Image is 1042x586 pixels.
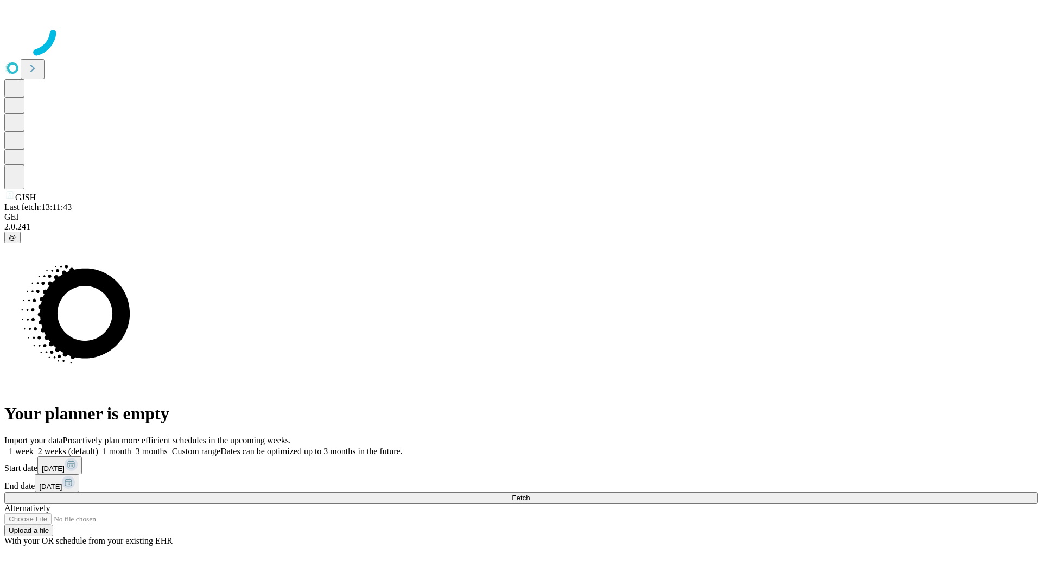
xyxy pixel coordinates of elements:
[4,202,72,212] span: Last fetch: 13:11:43
[4,492,1038,504] button: Fetch
[15,193,36,202] span: GJSH
[4,436,63,445] span: Import your data
[4,504,50,513] span: Alternatively
[63,436,291,445] span: Proactively plan more efficient schedules in the upcoming weeks.
[172,447,220,456] span: Custom range
[42,464,65,473] span: [DATE]
[38,447,98,456] span: 2 weeks (default)
[220,447,402,456] span: Dates can be optimized up to 3 months in the future.
[4,212,1038,222] div: GEI
[103,447,131,456] span: 1 month
[9,233,16,241] span: @
[4,456,1038,474] div: Start date
[4,536,173,545] span: With your OR schedule from your existing EHR
[39,482,62,491] span: [DATE]
[4,404,1038,424] h1: Your planner is empty
[4,222,1038,232] div: 2.0.241
[9,447,34,456] span: 1 week
[35,474,79,492] button: [DATE]
[4,232,21,243] button: @
[136,447,168,456] span: 3 months
[4,474,1038,492] div: End date
[4,525,53,536] button: Upload a file
[512,494,530,502] span: Fetch
[37,456,82,474] button: [DATE]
